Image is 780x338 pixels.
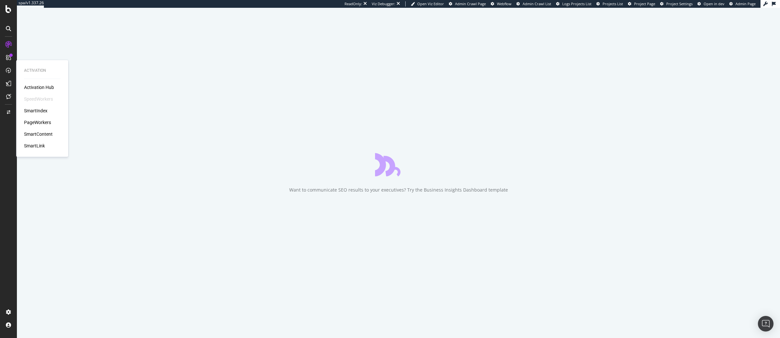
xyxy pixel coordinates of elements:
[758,316,773,332] div: Open Intercom Messenger
[660,1,693,6] a: Project Settings
[697,1,724,6] a: Open in dev
[24,131,53,137] a: SmartContent
[735,1,756,6] span: Admin Page
[562,1,591,6] span: Logs Projects List
[628,1,655,6] a: Project Page
[344,1,362,6] div: ReadOnly:
[372,1,395,6] div: Viz Debugger:
[603,1,623,6] span: Projects List
[556,1,591,6] a: Logs Projects List
[24,84,54,91] a: Activation Hub
[729,1,756,6] a: Admin Page
[24,68,60,73] div: Activation
[516,1,551,6] a: Admin Crawl List
[455,1,486,6] span: Admin Crawl Page
[411,1,444,6] a: Open Viz Editor
[449,1,486,6] a: Admin Crawl Page
[596,1,623,6] a: Projects List
[417,1,444,6] span: Open Viz Editor
[704,1,724,6] span: Open in dev
[24,143,45,149] a: SmartLink
[375,153,422,176] div: animation
[24,96,53,102] div: SpeedWorkers
[289,187,508,193] div: Want to communicate SEO results to your executives? Try the Business Insights Dashboard template
[24,107,47,114] a: SmartIndex
[634,1,655,6] span: Project Page
[666,1,693,6] span: Project Settings
[491,1,512,6] a: Webflow
[24,119,51,126] a: PageWorkers
[523,1,551,6] span: Admin Crawl List
[497,1,512,6] span: Webflow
